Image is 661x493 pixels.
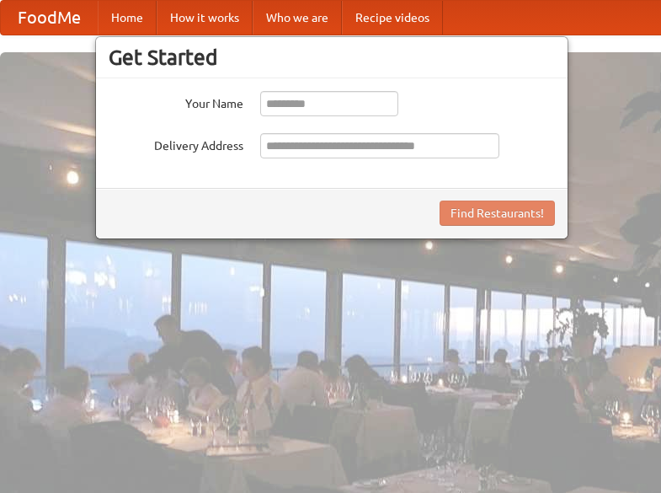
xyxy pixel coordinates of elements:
[342,1,443,35] a: Recipe videos
[109,45,555,70] h3: Get Started
[98,1,157,35] a: Home
[1,1,98,35] a: FoodMe
[109,91,243,112] label: Your Name
[157,1,253,35] a: How it works
[440,201,555,226] button: Find Restaurants!
[109,133,243,154] label: Delivery Address
[253,1,342,35] a: Who we are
